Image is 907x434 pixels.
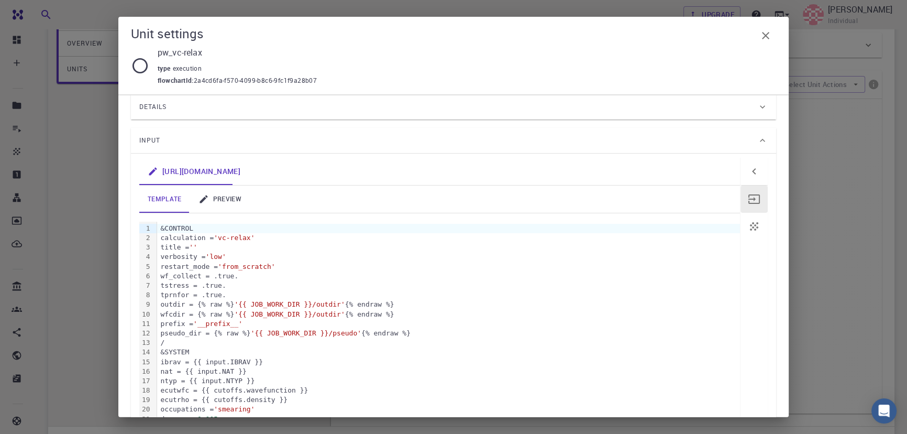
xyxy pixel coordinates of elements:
[139,395,152,405] div: 19
[157,272,740,281] div: wf_collect = .true.
[139,224,152,233] div: 1
[139,262,152,272] div: 5
[157,281,740,290] div: tstress = .true.
[158,64,173,72] span: type
[157,252,740,262] div: verbosity =
[157,405,740,414] div: occupations =
[194,75,317,86] span: 2a4cd6fa-f570-4099-b8c6-9fc1f9a28b07
[139,158,249,185] a: Double-click to edit
[157,367,740,376] div: nat = {{ input.NAT }}
[139,348,152,357] div: 14
[139,272,152,281] div: 6
[193,320,242,328] span: '__prefix__'
[206,253,226,261] span: 'low'
[139,99,167,115] span: Details
[157,262,740,272] div: restart_mode =
[157,338,740,348] div: /
[157,243,740,252] div: title =
[157,224,740,233] div: &CONTROL
[139,415,152,424] div: 21
[158,75,194,86] span: flowchartId :
[139,376,152,386] div: 17
[139,310,152,319] div: 10
[131,25,204,42] h5: Unit settings
[871,398,897,424] div: Open Intercom Messenger
[197,415,218,423] span: 0.005
[131,94,776,120] div: Details
[139,281,152,290] div: 7
[234,300,345,308] span: '{{ JOB_WORK_DIR }}/outdir'
[157,310,740,319] div: wfcdir = {% raw %} {% endraw %}
[157,376,740,386] div: ntyp = {{ input.NTYP }}
[157,300,740,309] div: outdir = {% raw %} {% endraw %}
[214,234,255,242] span: 'vc-relax'
[157,348,740,357] div: &SYSTEM
[234,310,345,318] span: '{{ JOB_WORK_DIR }}/outdir'
[157,233,740,243] div: calculation =
[189,243,197,251] span: ''
[157,329,740,338] div: pseudo_dir = {% raw %} {% endraw %}
[139,386,152,395] div: 18
[157,319,740,329] div: prefix =
[158,46,768,59] p: pw_vc-relax
[139,405,152,414] div: 20
[139,300,152,309] div: 9
[139,319,152,329] div: 11
[139,290,152,300] div: 8
[139,186,190,213] a: template
[190,186,250,213] a: preview
[139,132,160,149] span: Input
[139,252,152,262] div: 4
[251,329,361,337] span: '{{ JOB_WORK_DIR }}/pseudo'
[139,233,152,243] div: 2
[157,357,740,367] div: ibrav = {{ input.IBRAV }}
[139,367,152,376] div: 16
[157,395,740,405] div: ecutrho = {{ cutoffs.density }}
[139,329,152,338] div: 12
[139,357,152,367] div: 15
[157,415,740,424] div: degauss =
[218,263,275,270] span: 'from_scratch'
[21,7,59,17] span: Support
[139,338,152,348] div: 13
[139,243,152,252] div: 3
[214,405,255,413] span: 'smearing'
[157,386,740,395] div: ecutwfc = {{ cutoffs.wavefunction }}
[157,290,740,300] div: tprnfor = .true.
[173,64,206,72] span: execution
[131,128,776,153] div: Input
